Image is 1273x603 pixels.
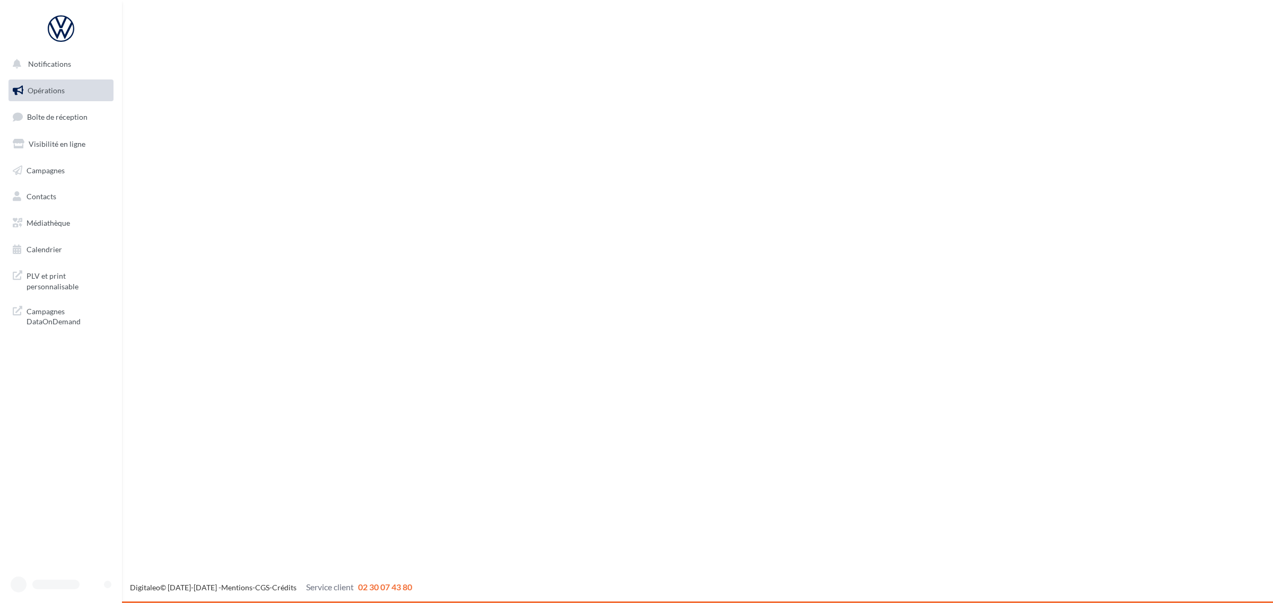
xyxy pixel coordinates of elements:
[130,583,160,592] a: Digitaleo
[6,300,116,331] a: Campagnes DataOnDemand
[6,133,116,155] a: Visibilité en ligne
[6,212,116,234] a: Médiathèque
[27,192,56,201] span: Contacts
[27,218,70,227] span: Médiathèque
[28,86,65,95] span: Opérations
[6,264,116,296] a: PLV et print personnalisable
[6,159,116,182] a: Campagnes
[6,53,111,75] button: Notifications
[221,583,252,592] a: Mentions
[28,59,71,68] span: Notifications
[358,582,412,592] span: 02 30 07 43 80
[6,185,116,208] a: Contacts
[27,112,88,121] span: Boîte de réception
[27,165,65,174] span: Campagnes
[255,583,269,592] a: CGS
[27,269,109,291] span: PLV et print personnalisable
[6,105,116,128] a: Boîte de réception
[272,583,297,592] a: Crédits
[29,139,85,148] span: Visibilité en ligne
[130,583,412,592] span: © [DATE]-[DATE] - - -
[6,238,116,261] a: Calendrier
[27,304,109,327] span: Campagnes DataOnDemand
[6,79,116,102] a: Opérations
[306,582,354,592] span: Service client
[27,245,62,254] span: Calendrier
